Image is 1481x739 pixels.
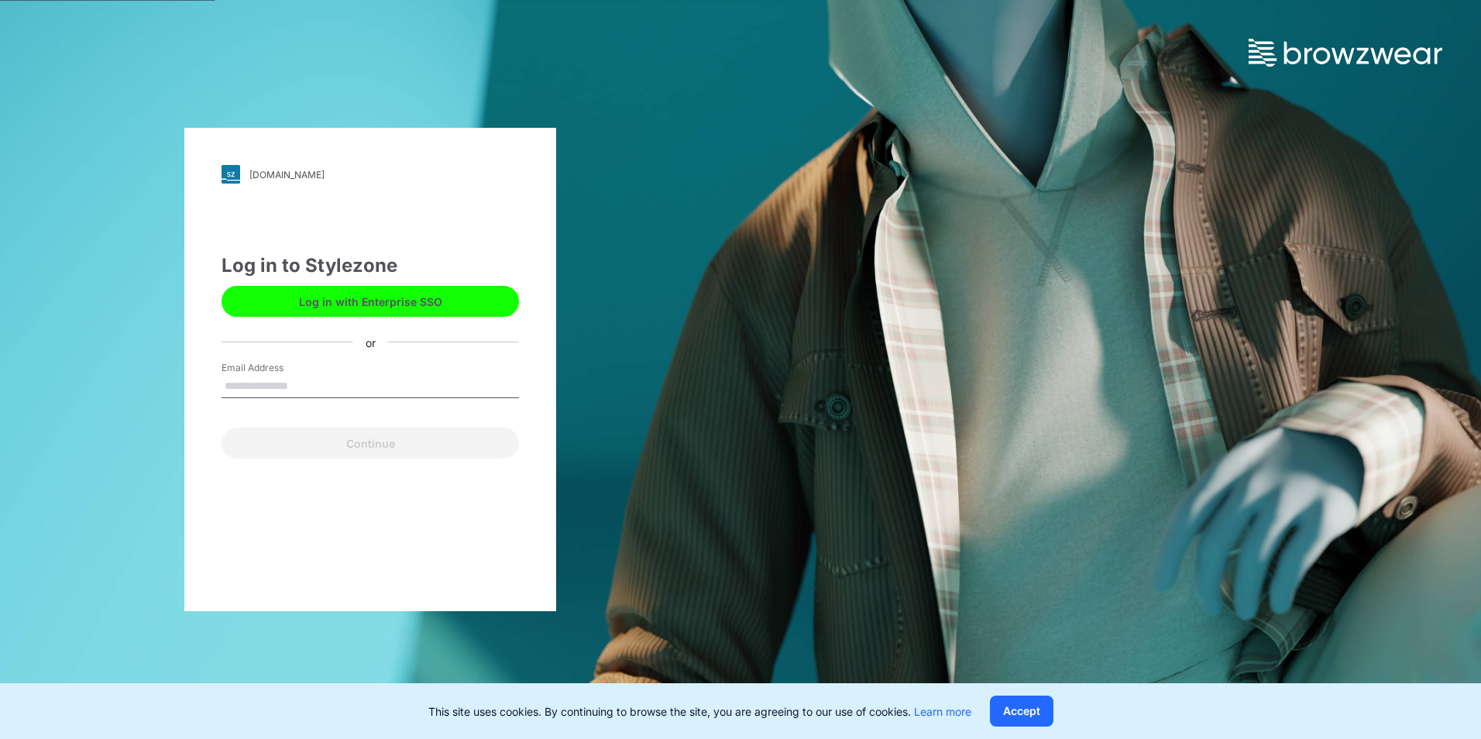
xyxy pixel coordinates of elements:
button: Log in with Enterprise SSO [222,286,519,317]
p: This site uses cookies. By continuing to browse the site, you are agreeing to our use of cookies. [428,703,971,720]
a: Learn more [914,705,971,718]
button: Accept [990,696,1053,727]
img: svg+xml;base64,PHN2ZyB3aWR0aD0iMjgiIGhlaWdodD0iMjgiIHZpZXdCb3g9IjAgMCAyOCAyOCIgZmlsbD0ibm9uZSIgeG... [222,165,240,184]
div: [DOMAIN_NAME] [249,169,325,180]
img: browzwear-logo.73288ffb.svg [1249,39,1442,67]
div: or [353,334,388,350]
a: [DOMAIN_NAME] [222,165,519,184]
div: Log in to Stylezone [222,252,519,280]
label: Email Address [222,361,330,375]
